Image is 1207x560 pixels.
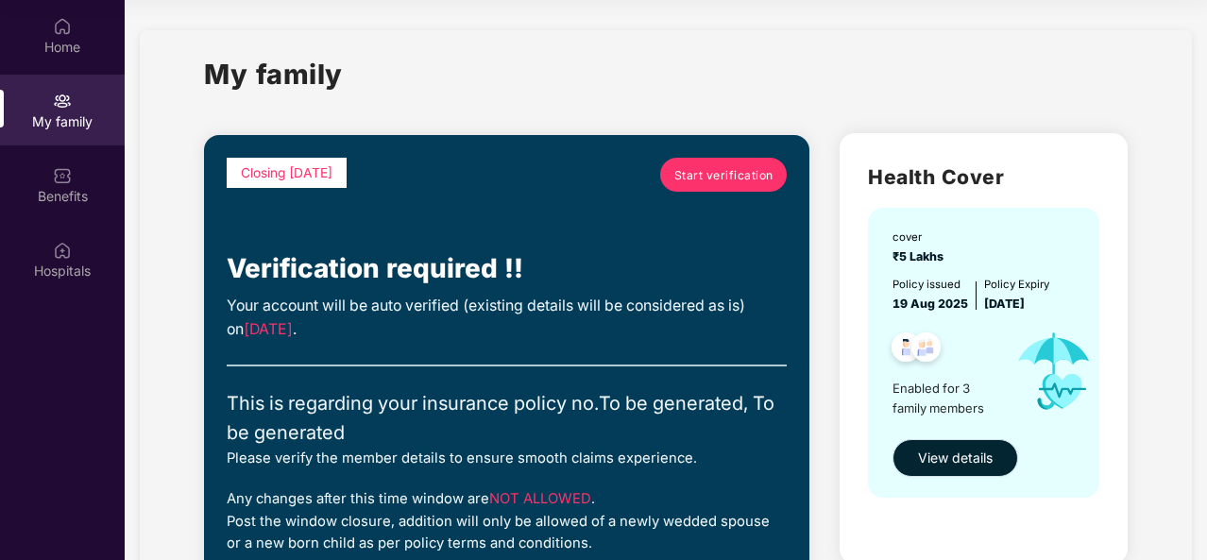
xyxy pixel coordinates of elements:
div: This is regarding your insurance policy no. To be generated, To be generated [227,389,787,448]
span: Enabled for 3 family members [892,379,1001,417]
h2: Health Cover [868,161,1098,193]
span: ₹5 Lakhs [892,249,949,263]
span: View details [918,448,993,468]
button: View details [892,439,1018,477]
span: 19 Aug 2025 [892,297,968,311]
span: [DATE] [984,297,1025,311]
img: svg+xml;base64,PHN2ZyBpZD0iSG9zcGl0YWxzIiB4bWxucz0iaHR0cDovL3d3dy53My5vcmcvMjAwMC9zdmciIHdpZHRoPS... [53,241,72,260]
span: Closing [DATE] [241,165,332,180]
div: Please verify the member details to ensure smooth claims experience. [227,448,787,469]
img: svg+xml;base64,PHN2ZyB4bWxucz0iaHR0cDovL3d3dy53My5vcmcvMjAwMC9zdmciIHdpZHRoPSI0OC45NDMiIGhlaWdodD... [903,327,949,373]
img: icon [1001,314,1108,430]
span: [DATE] [244,320,293,338]
span: NOT ALLOWED [489,490,591,507]
div: cover [892,229,949,246]
img: svg+xml;base64,PHN2ZyB4bWxucz0iaHR0cDovL3d3dy53My5vcmcvMjAwMC9zdmciIHdpZHRoPSI0OC45NDMiIGhlaWdodD... [883,327,929,373]
div: Policy Expiry [984,276,1049,293]
h1: My family [204,53,343,95]
div: Any changes after this time window are . Post the window closure, addition will only be allowed o... [227,488,787,554]
img: svg+xml;base64,PHN2ZyB3aWR0aD0iMjAiIGhlaWdodD0iMjAiIHZpZXdCb3g9IjAgMCAyMCAyMCIgZmlsbD0ibm9uZSIgeG... [53,92,72,110]
img: svg+xml;base64,PHN2ZyBpZD0iSG9tZSIgeG1sbnM9Imh0dHA6Ly93d3cudzMub3JnLzIwMDAvc3ZnIiB3aWR0aD0iMjAiIG... [53,17,72,36]
div: Your account will be auto verified (existing details will be considered as is) on . [227,295,787,342]
div: Verification required !! [227,248,787,290]
div: Policy issued [892,276,968,293]
img: svg+xml;base64,PHN2ZyBpZD0iQmVuZWZpdHMiIHhtbG5zPSJodHRwOi8vd3d3LnczLm9yZy8yMDAwL3N2ZyIgd2lkdGg9Ij... [53,166,72,185]
a: Start verification [660,158,787,192]
span: Start verification [674,166,773,184]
